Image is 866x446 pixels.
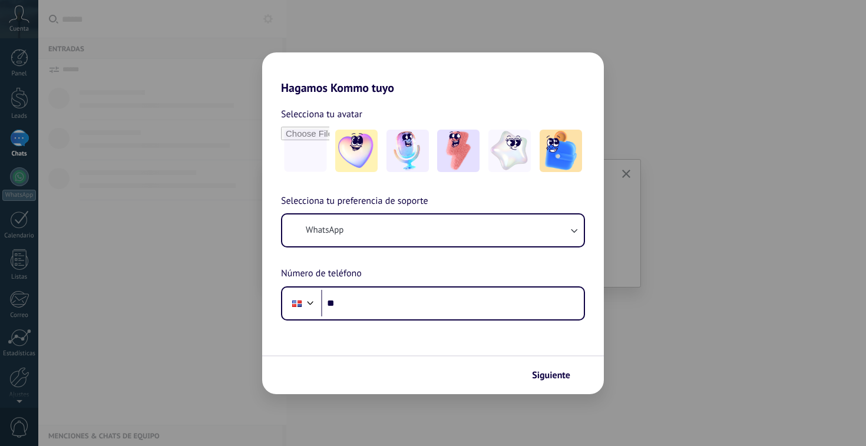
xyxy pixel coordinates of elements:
span: Selecciona tu preferencia de soporte [281,194,428,209]
span: Siguiente [532,371,570,379]
span: WhatsApp [306,224,343,236]
h2: Hagamos Kommo tuyo [262,52,604,95]
button: WhatsApp [282,214,584,246]
button: Siguiente [527,365,586,385]
span: Selecciona tu avatar [281,107,362,122]
img: -1.jpeg [335,130,378,172]
div: Dominican Republic: + 1 [286,291,308,316]
img: -3.jpeg [437,130,480,172]
img: -4.jpeg [488,130,531,172]
img: -2.jpeg [386,130,429,172]
img: -5.jpeg [540,130,582,172]
span: Número de teléfono [281,266,362,282]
